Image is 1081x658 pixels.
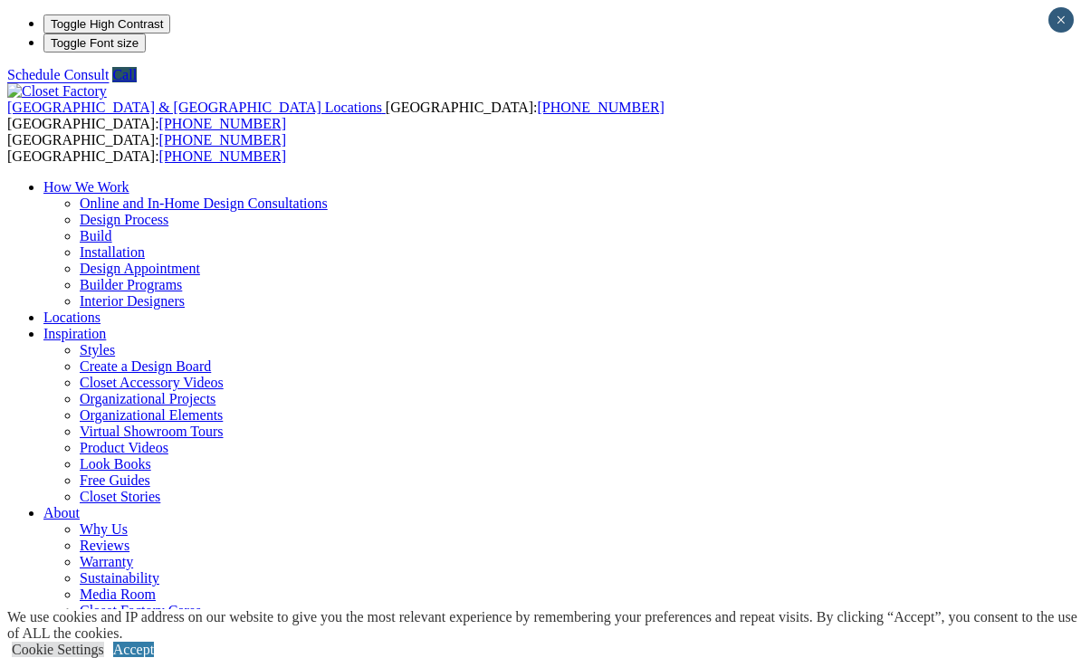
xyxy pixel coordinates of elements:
span: Toggle Font size [51,36,139,50]
a: Organizational Projects [80,391,215,406]
a: Why Us [80,521,128,537]
div: We use cookies and IP address on our website to give you the most relevant experience by remember... [7,609,1081,642]
button: Close [1048,7,1074,33]
a: About [43,505,80,520]
a: Call [112,67,137,82]
a: Reviews [80,538,129,553]
a: Interior Designers [80,293,185,309]
a: Closet Factory Cares [80,603,201,618]
a: Build [80,228,112,243]
a: Sustainability [80,570,159,586]
a: How We Work [43,179,129,195]
a: Organizational Elements [80,407,223,423]
a: [PHONE_NUMBER] [159,148,286,164]
span: [GEOGRAPHIC_DATA]: [GEOGRAPHIC_DATA]: [7,132,286,164]
a: Free Guides [80,472,150,488]
a: Closet Accessory Videos [80,375,224,390]
button: Toggle High Contrast [43,14,170,33]
a: Cookie Settings [12,642,104,657]
a: Online and In-Home Design Consultations [80,195,328,211]
a: Create a Design Board [80,358,211,374]
a: Virtual Showroom Tours [80,424,224,439]
a: [PHONE_NUMBER] [159,116,286,131]
img: Closet Factory [7,83,107,100]
span: [GEOGRAPHIC_DATA] & [GEOGRAPHIC_DATA] Locations [7,100,382,115]
a: Styles [80,342,115,358]
a: [PHONE_NUMBER] [537,100,664,115]
a: [GEOGRAPHIC_DATA] & [GEOGRAPHIC_DATA] Locations [7,100,386,115]
a: Product Videos [80,440,168,455]
span: Toggle High Contrast [51,17,163,31]
button: Toggle Font size [43,33,146,52]
a: Accept [113,642,154,657]
a: Builder Programs [80,277,182,292]
a: Closet Stories [80,489,160,504]
a: Look Books [80,456,151,472]
a: Media Room [80,586,156,602]
a: Schedule Consult [7,67,109,82]
a: Design Process [80,212,168,227]
a: [PHONE_NUMBER] [159,132,286,148]
a: Design Appointment [80,261,200,276]
a: Locations [43,310,100,325]
a: Inspiration [43,326,106,341]
a: Installation [80,244,145,260]
span: [GEOGRAPHIC_DATA]: [GEOGRAPHIC_DATA]: [7,100,665,131]
a: Warranty [80,554,133,569]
